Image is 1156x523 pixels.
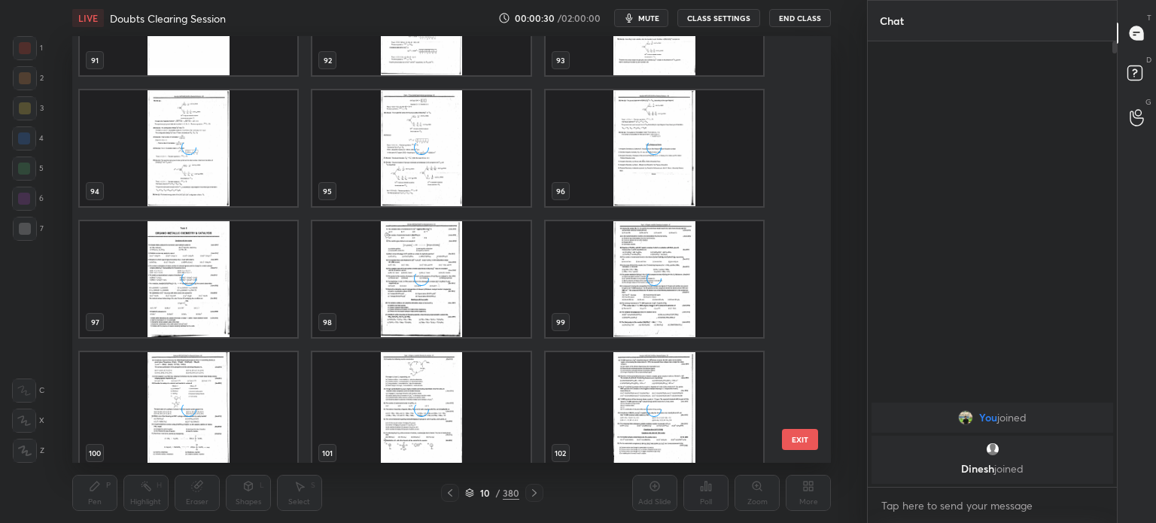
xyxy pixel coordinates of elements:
span: joined [997,412,1027,424]
div: X [12,409,44,433]
div: 380 [503,486,519,500]
h4: Doubts Clearing Session [110,11,226,26]
button: CLASS SETTINGS [677,9,760,27]
div: LIVE [72,9,104,27]
div: 6 [12,187,44,211]
img: default.png [985,442,1000,457]
div: 1 [13,36,43,60]
div: grid [868,400,1117,487]
img: 2782fdca8abe4be7a832ca4e3fcd32a4.jpg [958,410,973,425]
button: EXIT [782,429,818,450]
div: C [12,379,44,403]
div: / [495,488,500,497]
div: Z [13,439,44,463]
div: 4 [12,126,44,151]
span: mute [638,13,659,23]
span: joined [994,461,1024,476]
div: 7 [13,217,44,241]
button: End Class [769,9,831,27]
div: 3 [13,96,44,120]
p: G [1145,96,1151,108]
div: 10 [477,488,492,497]
div: grid [72,36,805,463]
button: mute [614,9,668,27]
p: D [1146,54,1151,65]
div: 5 [12,157,44,181]
p: T [1147,12,1151,23]
div: 2 [13,66,44,90]
span: You [979,412,997,424]
p: Chat [868,1,916,41]
p: Dinesh [881,463,1104,475]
